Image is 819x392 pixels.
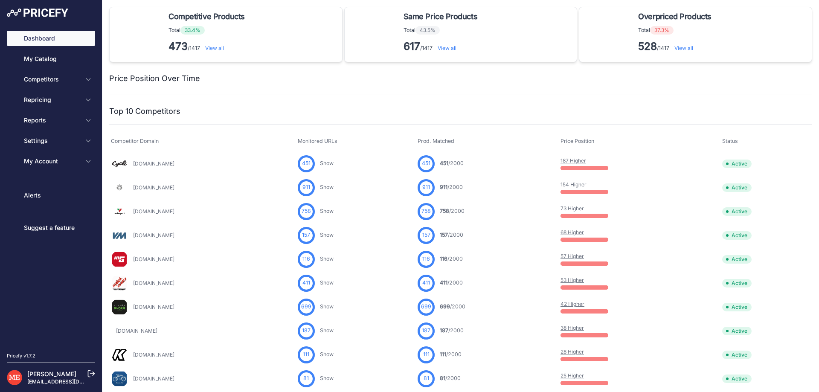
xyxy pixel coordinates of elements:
[440,256,463,262] a: 116/2000
[320,256,334,262] a: Show
[24,157,80,166] span: My Account
[320,303,334,310] a: Show
[722,138,738,144] span: Status
[440,160,464,166] a: 451/2000
[440,256,447,262] span: 116
[440,232,463,238] a: 157/2000
[404,11,477,23] span: Same Price Products
[109,73,200,84] h2: Price Position Over Time
[168,40,248,53] p: /1417
[133,232,174,238] a: [DOMAIN_NAME]
[650,26,674,35] span: 37.3%
[722,183,752,192] span: Active
[424,375,429,383] span: 81
[722,207,752,216] span: Active
[133,160,174,167] a: [DOMAIN_NAME]
[440,351,462,357] a: 111/2000
[320,160,334,166] a: Show
[320,184,334,190] a: Show
[133,208,174,215] a: [DOMAIN_NAME]
[320,232,334,238] a: Show
[404,40,481,53] p: /1417
[7,220,95,235] a: Suggest a feature
[7,133,95,148] button: Settings
[302,255,310,263] span: 116
[561,325,584,331] a: 38 Higher
[440,327,464,334] a: 187/2000
[301,303,311,311] span: 699
[302,207,311,215] span: 758
[7,51,95,67] a: My Catalog
[422,231,430,239] span: 157
[168,26,248,35] p: Total
[422,255,430,263] span: 116
[415,26,440,35] span: 43.5%
[302,327,311,335] span: 187
[438,45,456,51] a: View all
[722,375,752,383] span: Active
[440,160,448,166] span: 451
[440,184,447,190] span: 911
[7,154,95,169] button: My Account
[440,327,448,334] span: 187
[168,11,245,23] span: Competitive Products
[561,372,584,379] a: 25 Higher
[27,370,76,377] a: [PERSON_NAME]
[440,279,463,286] a: 411/2000
[205,45,224,51] a: View all
[440,208,449,214] span: 758
[421,303,431,311] span: 699
[320,375,334,381] a: Show
[561,229,584,235] a: 68 Higher
[422,160,430,168] span: 451
[561,205,584,212] a: 73 Higher
[133,184,174,191] a: [DOMAIN_NAME]
[7,352,35,360] div: Pricefy v1.7.2
[303,375,309,383] span: 81
[24,96,80,104] span: Repricing
[298,138,337,144] span: Monitored URLs
[320,327,334,334] a: Show
[302,231,310,239] span: 157
[133,256,174,262] a: [DOMAIN_NAME]
[320,351,334,357] a: Show
[133,375,174,382] a: [DOMAIN_NAME]
[421,207,431,215] span: 758
[638,11,711,23] span: Overpriced Products
[440,375,461,381] a: 81/2000
[7,72,95,87] button: Competitors
[561,253,584,259] a: 57 Higher
[418,138,454,144] span: Prod. Matched
[404,26,481,35] p: Total
[722,279,752,287] span: Active
[440,303,465,310] a: 699/2000
[180,26,205,35] span: 33.4%
[722,327,752,335] span: Active
[7,31,95,342] nav: Sidebar
[561,157,586,164] a: 187 Higher
[7,113,95,128] button: Reports
[440,184,463,190] a: 911/2000
[302,279,310,287] span: 411
[302,160,311,168] span: 451
[133,351,174,358] a: [DOMAIN_NAME]
[722,231,752,240] span: Active
[109,105,180,117] h2: Top 10 Competitors
[440,232,448,238] span: 157
[7,9,68,17] img: Pricefy Logo
[722,303,752,311] span: Active
[722,255,752,264] span: Active
[440,375,445,381] span: 81
[24,136,80,145] span: Settings
[168,40,188,52] strong: 473
[133,280,174,286] a: [DOMAIN_NAME]
[24,75,80,84] span: Competitors
[440,351,446,357] span: 111
[722,160,752,168] span: Active
[303,351,309,359] span: 111
[27,378,116,385] a: [EMAIL_ADDRESS][DOMAIN_NAME]
[440,208,465,214] a: 758/2000
[7,188,95,203] a: Alerts
[674,45,693,51] a: View all
[422,327,430,335] span: 187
